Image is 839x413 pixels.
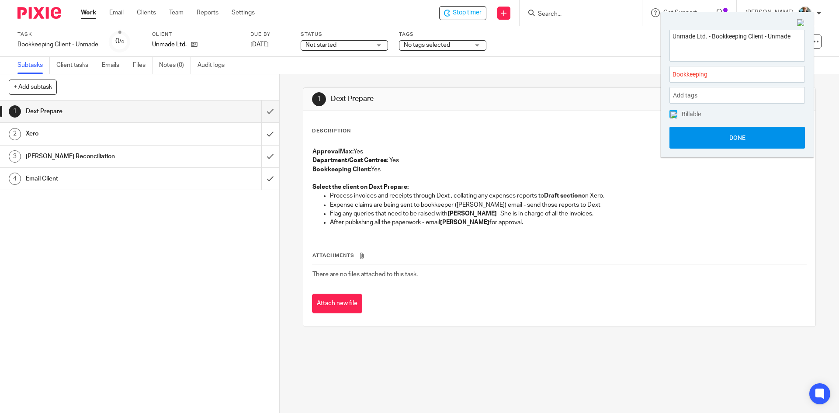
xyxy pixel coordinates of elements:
[331,94,578,104] h1: Dext Prepare
[197,8,218,17] a: Reports
[152,31,239,38] label: Client
[670,30,804,59] textarea: Unmade Ltd. - Bookkeeping Client - Unmade
[330,201,806,209] p: Expense claims are being sent to bookkeeper ([PERSON_NAME]) email - send those reports to Dext
[102,57,126,74] a: Emails
[26,105,177,118] h1: Dext Prepare
[119,39,124,44] small: /4
[250,31,290,38] label: Due by
[109,8,124,17] a: Email
[26,150,177,163] h1: [PERSON_NAME] Reconciliation
[404,42,450,48] span: No tags selected
[169,8,184,17] a: Team
[312,167,371,173] strong: Bookkeeping Client:
[159,57,191,74] a: Notes (0)
[312,156,806,165] p: : Yes
[312,184,409,190] strong: Select the client on Dext Prepare:
[137,8,156,17] a: Clients
[9,173,21,185] div: 4
[17,7,61,19] img: Pixie
[453,8,482,17] span: Stop timer
[673,70,783,79] span: Bookkeeping
[312,294,362,313] button: Attach new file
[26,172,177,185] h1: Email Client
[17,40,98,49] div: Bookkeeping Client - Unmade
[198,57,231,74] a: Audit logs
[399,31,486,38] label: Tags
[440,219,489,226] strong: [PERSON_NAME]
[17,31,98,38] label: Task
[152,40,187,49] p: Unmade Ltd.
[133,57,153,74] a: Files
[745,8,794,17] p: [PERSON_NAME]
[9,128,21,140] div: 2
[447,211,497,217] strong: [PERSON_NAME]
[663,10,697,16] span: Get Support
[670,111,677,118] img: checked.png
[26,127,177,140] h1: Xero
[682,111,701,117] span: Billable
[798,6,812,20] img: nicky-partington.jpg
[439,6,486,20] div: Unmade Ltd. - Bookkeeping Client - Unmade
[81,8,96,17] a: Work
[669,127,805,149] button: Done
[312,165,806,174] p: Yes
[312,147,806,156] p: Yes
[232,8,255,17] a: Settings
[9,80,57,94] button: + Add subtask
[312,149,354,155] strong: ApprovalMax:
[56,57,95,74] a: Client tasks
[797,19,805,27] img: Close
[9,150,21,163] div: 3
[250,42,269,48] span: [DATE]
[115,36,124,46] div: 0
[544,193,582,199] strong: Draft section
[305,42,336,48] span: Not started
[537,10,616,18] input: Search
[312,157,387,163] strong: Department/Cost Centres
[330,218,806,227] p: After publishing all the paperwork - email for approval.
[330,191,806,200] p: Process invoices and receipts through Dext , collating any expenses reports to on Xero.
[312,92,326,106] div: 1
[312,128,351,135] p: Description
[312,253,354,258] span: Attachments
[673,89,702,102] span: Add tags
[312,271,418,278] span: There are no files attached to this task.
[17,57,50,74] a: Subtasks
[330,209,806,218] p: Flag any queries that need to be raised with - She is in charge of all the invoices.
[301,31,388,38] label: Status
[9,105,21,118] div: 1
[669,66,805,83] div: Project: Bookkeeping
